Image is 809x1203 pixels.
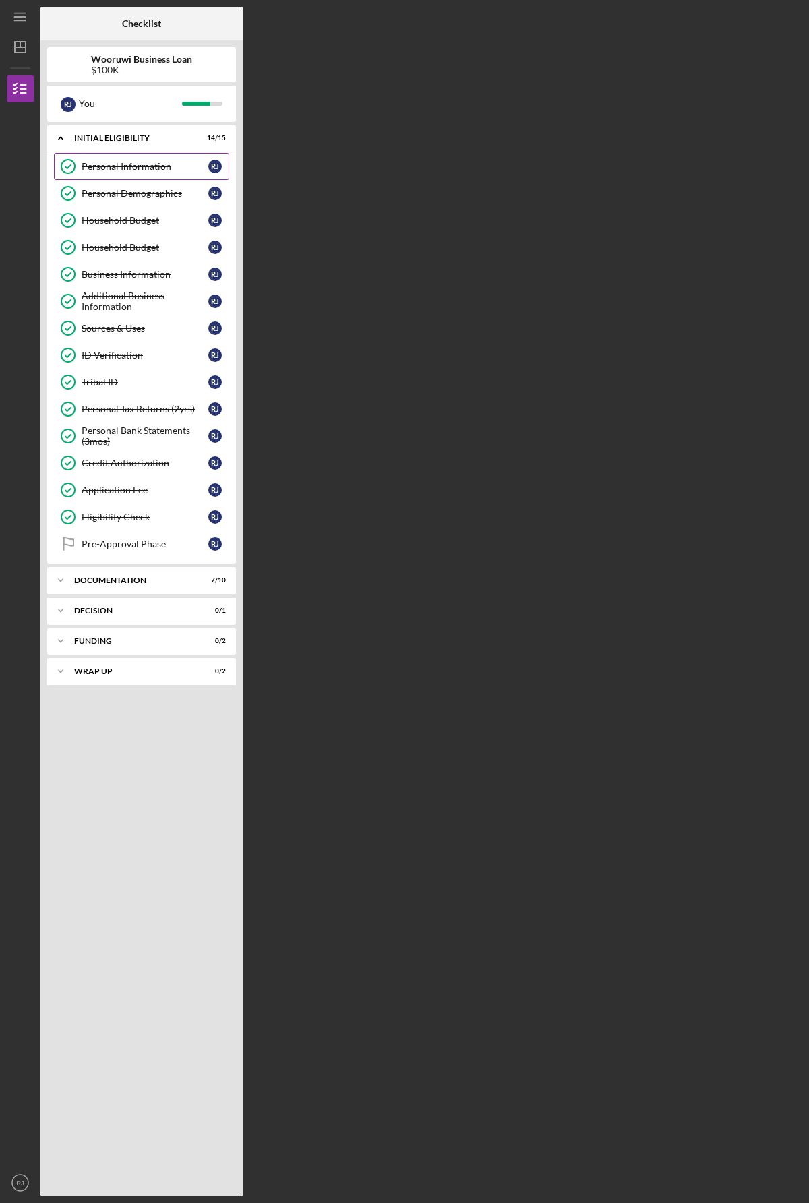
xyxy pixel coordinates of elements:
div: Eligibility Check [82,512,208,522]
div: R J [208,456,222,470]
div: Personal Demographics [82,188,208,199]
div: Household Budget [82,242,208,253]
div: R J [208,375,222,389]
a: Business InformationRJ [54,261,229,288]
button: RJ [7,1169,34,1196]
a: Personal InformationRJ [54,153,229,180]
div: Funding [74,637,192,645]
a: Additional Business InformationRJ [54,288,229,315]
div: R J [208,295,222,308]
div: 0 / 2 [202,667,226,675]
a: Household BudgetRJ [54,207,229,234]
div: Personal Bank Statements (3mos) [82,425,208,447]
div: R J [208,268,222,281]
div: Wrap up [74,667,192,675]
div: Credit Authorization [82,458,208,468]
div: 7 / 10 [202,576,226,584]
div: 14 / 15 [202,134,226,142]
div: Pre-Approval Phase [82,538,208,549]
text: RJ [16,1179,24,1187]
a: Personal Tax Returns (2yrs)RJ [54,396,229,423]
div: $100K [91,65,192,75]
div: R J [61,97,76,112]
a: Eligibility CheckRJ [54,503,229,530]
div: R J [208,241,222,254]
div: Decision [74,607,192,615]
div: Additional Business Information [82,290,208,312]
a: Pre-Approval PhaseRJ [54,530,229,557]
div: You [79,92,182,115]
a: Personal DemographicsRJ [54,180,229,207]
div: R J [208,321,222,335]
a: Sources & UsesRJ [54,315,229,342]
div: R J [208,537,222,551]
div: Household Budget [82,215,208,226]
div: Personal Tax Returns (2yrs) [82,404,208,414]
div: 0 / 2 [202,637,226,645]
div: Personal Information [82,161,208,172]
a: ID VerificationRJ [54,342,229,369]
div: Business Information [82,269,208,280]
div: ID Verification [82,350,208,361]
a: Credit AuthorizationRJ [54,450,229,476]
div: R J [208,214,222,227]
a: Tribal IDRJ [54,369,229,396]
div: R J [208,402,222,416]
div: R J [208,160,222,173]
b: Checklist [122,18,161,29]
div: Documentation [74,576,192,584]
b: Wooruwi Business Loan [91,54,192,65]
div: R J [208,483,222,497]
div: R J [208,348,222,362]
a: Household BudgetRJ [54,234,229,261]
div: Initial Eligibility [74,134,192,142]
div: Tribal ID [82,377,208,388]
a: Application FeeRJ [54,476,229,503]
div: 0 / 1 [202,607,226,615]
div: Sources & Uses [82,323,208,334]
a: Personal Bank Statements (3mos)RJ [54,423,229,450]
div: R J [208,187,222,200]
div: Application Fee [82,485,208,495]
div: R J [208,429,222,443]
div: R J [208,510,222,524]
